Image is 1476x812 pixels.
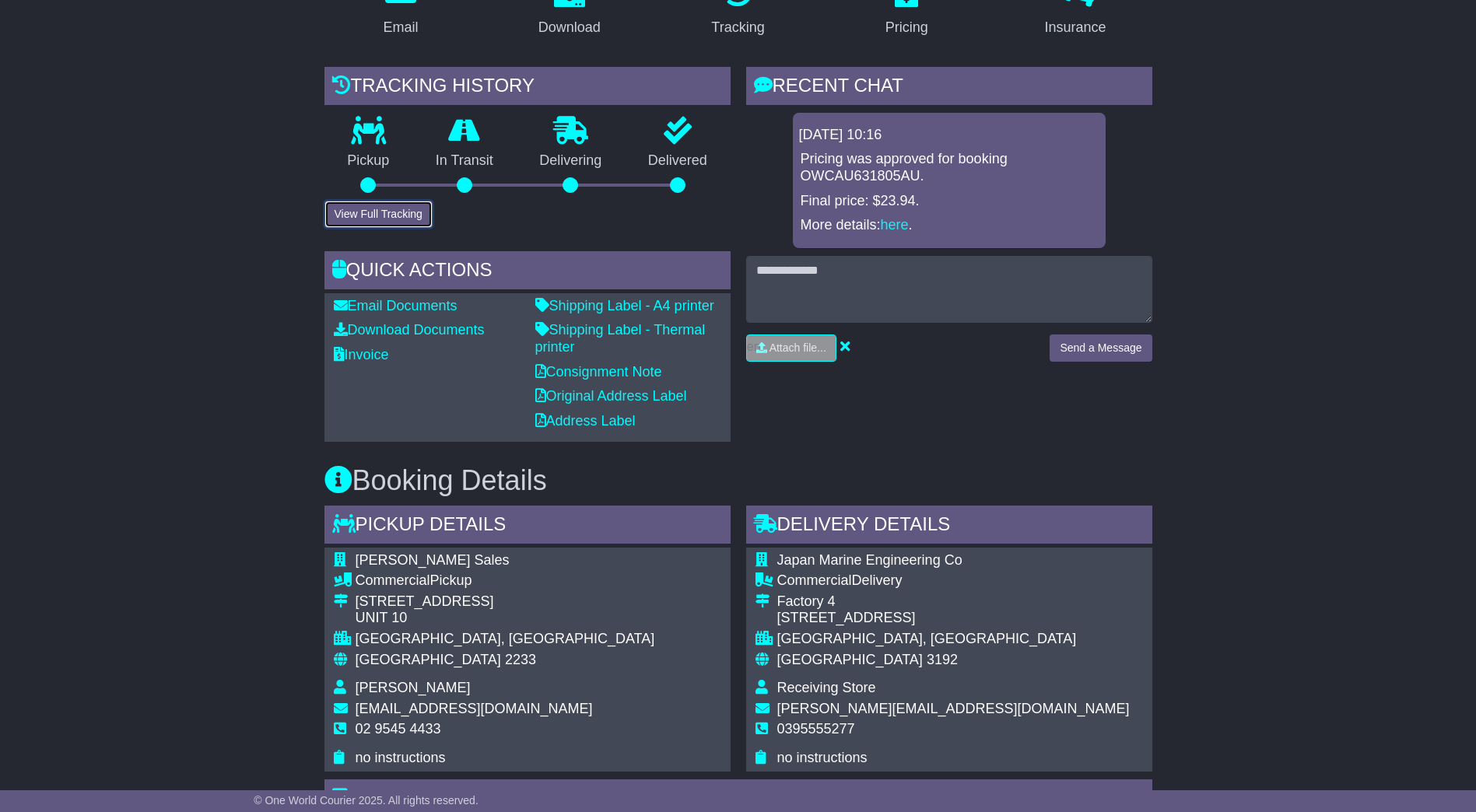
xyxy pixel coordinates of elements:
span: [PERSON_NAME] [356,680,471,695]
span: Commercial [356,572,430,588]
span: [EMAIL_ADDRESS][DOMAIN_NAME] [356,701,593,716]
span: 2233 [505,652,536,667]
p: Delivered [625,152,731,170]
span: Commercial [777,572,852,588]
h3: Booking Details [324,465,1152,496]
a: Consignment Note [535,364,662,380]
button: View Full Tracking [324,201,433,228]
span: no instructions [356,750,446,765]
div: [GEOGRAPHIC_DATA], [GEOGRAPHIC_DATA] [777,631,1130,648]
div: [DATE] 10:16 [799,127,1099,144]
div: RECENT CHAT [746,67,1152,109]
a: Email Documents [334,298,458,313]
span: 0395555277 [777,721,855,737]
a: Original Address Label [535,388,687,404]
span: Japan Marine Engineering Co [777,552,962,568]
p: Pricing was approved for booking OWCAU631805AU. [801,151,1098,184]
div: Delivery [777,572,1130,590]
div: [STREET_ADDRESS] [356,593,655,611]
div: Pickup [356,572,655,590]
span: [PERSON_NAME] Sales [356,552,510,568]
div: Tracking [711,17,764,38]
a: Shipping Label - Thermal printer [535,322,706,355]
div: Delivery Details [746,506,1152,548]
span: no instructions [777,750,868,765]
span: [GEOGRAPHIC_DATA] [777,652,923,667]
div: Pricing [885,17,928,38]
div: [GEOGRAPHIC_DATA], [GEOGRAPHIC_DATA] [356,631,655,648]
div: UNIT 10 [356,610,655,627]
p: Pickup [324,152,413,170]
button: Send a Message [1050,334,1152,362]
span: [GEOGRAPHIC_DATA] [356,652,501,667]
a: Shipping Label - A4 printer [535,298,714,313]
span: Receiving Store [777,680,876,695]
span: © One World Courier 2025. All rights reserved. [254,794,479,807]
p: In Transit [412,152,517,170]
span: 3192 [927,652,958,667]
a: Invoice [334,347,389,362]
span: [PERSON_NAME][EMAIL_ADDRESS][DOMAIN_NAME] [777,701,1130,716]
div: Factory 4 [777,593,1130,611]
div: Insurance [1045,17,1106,38]
a: here [881,217,909,233]
div: Tracking history [324,67,731,109]
a: Address Label [535,413,636,429]
div: [STREET_ADDRESS] [777,610,1130,627]
div: Download [538,17,601,38]
span: 02 9545 4433 [356,721,441,737]
p: Final price: $23.94. [801,193,1098,210]
div: Quick Actions [324,251,731,293]
p: More details: . [801,217,1098,234]
p: Delivering [517,152,626,170]
a: Download Documents [334,322,485,338]
div: Pickup Details [324,506,731,548]
div: Email [383,17,418,38]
